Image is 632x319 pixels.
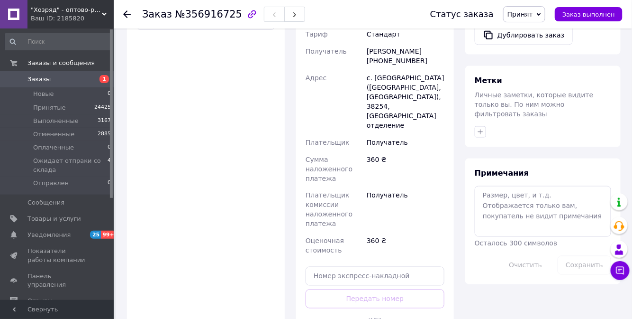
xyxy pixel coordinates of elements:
[27,198,64,207] span: Сообщения
[101,231,117,239] span: 99+
[142,9,172,20] span: Заказ
[123,9,131,19] div: Вернуться назад
[365,26,446,43] div: Стандарт
[5,33,112,50] input: Поиск
[365,43,446,69] div: [PERSON_NAME] [PHONE_NUMBER]
[306,30,328,38] span: Тариф
[33,117,79,125] span: Выполненные
[365,69,446,134] div: с. [GEOGRAPHIC_DATA] ([GEOGRAPHIC_DATA], [GEOGRAPHIC_DATA]), 38254, [GEOGRAPHIC_DATA] отделение
[33,103,66,112] span: Принятые
[365,187,446,233] div: Получатель
[108,157,111,174] span: 4
[306,74,326,82] span: Адрес
[27,247,88,264] span: Показатели работы компании
[108,143,111,152] span: 0
[562,11,615,18] span: Заказ выполнен
[33,179,69,188] span: Отправлен
[27,59,95,67] span: Заказы и сообщения
[306,267,444,286] input: Номер экспресс-накладной
[27,215,81,223] span: Товары и услуги
[33,90,54,98] span: Новые
[33,143,74,152] span: Оплаченные
[27,297,53,305] span: Отзывы
[33,130,74,139] span: Отмененные
[365,134,446,151] div: Получатель
[98,130,111,139] span: 2885
[306,237,344,254] span: Оценочная стоимость
[94,103,111,112] span: 24425
[33,157,108,174] span: Ожидает отпраки со склада
[99,75,109,83] span: 1
[475,169,529,178] span: Примечания
[27,231,71,239] span: Уведомления
[31,6,102,14] span: "Хозряд" - оптово-роздрібний інтернет-магазин господарських і побутових товарів
[475,91,594,118] span: Личные заметки, которые видите только вы. По ним можно фильтровать заказы
[555,7,623,21] button: Заказ выполнен
[27,75,51,84] span: Заказы
[475,25,573,45] button: Дублировать заказ
[507,10,533,18] span: Принят
[90,231,101,239] span: 25
[306,156,352,182] span: Сумма наложенного платежа
[306,47,347,55] span: Получатель
[611,261,630,280] button: Чат с покупателем
[108,179,111,188] span: 0
[430,9,494,19] div: Статус заказа
[475,240,557,247] span: Осталось 300 символов
[108,90,111,98] span: 0
[175,9,242,20] span: №356916725
[31,14,114,23] div: Ваш ID: 2185820
[475,76,502,85] span: Метки
[365,151,446,187] div: 360 ₴
[365,233,446,259] div: 360 ₴
[306,139,350,146] span: Плательщик
[98,117,111,125] span: 3167
[306,192,352,228] span: Плательщик комиссии наложенного платежа
[27,272,88,289] span: Панель управления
